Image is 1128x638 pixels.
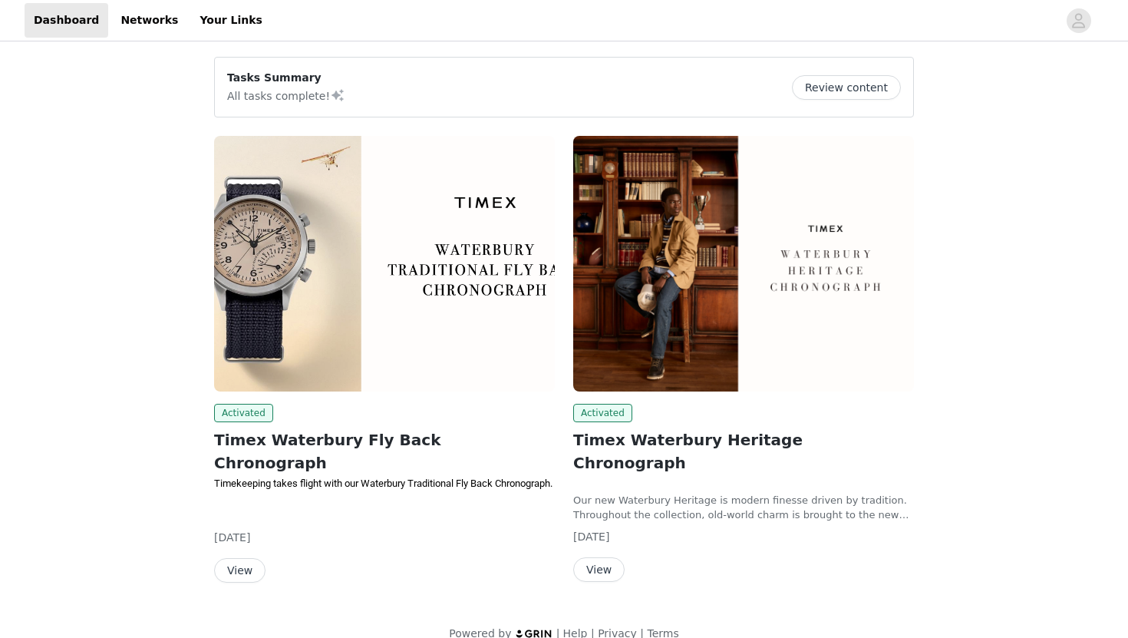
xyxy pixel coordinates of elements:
[214,558,266,583] button: View
[25,3,108,38] a: Dashboard
[214,478,552,489] span: Timekeeping takes flight with our Waterbury Traditional Fly Back Chronograph.
[227,70,345,86] p: Tasks Summary
[573,564,625,576] a: View
[573,428,914,474] h2: Timex Waterbury Heritage Chronograph
[214,531,250,544] span: [DATE]
[190,3,272,38] a: Your Links
[573,531,609,543] span: [DATE]
[573,557,625,582] button: View
[573,404,632,422] span: Activated
[214,404,273,422] span: Activated
[111,3,187,38] a: Networks
[214,428,555,474] h2: Timex Waterbury Fly Back Chronograph
[227,86,345,104] p: All tasks complete!
[792,75,901,100] button: Review content
[214,565,266,577] a: View
[214,136,555,392] img: Timex
[1071,8,1086,33] div: avatar
[573,136,914,392] img: Timex
[573,494,909,551] span: Our new Waterbury Heritage is modern finesse driven by tradition. Throughout the collection, old-...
